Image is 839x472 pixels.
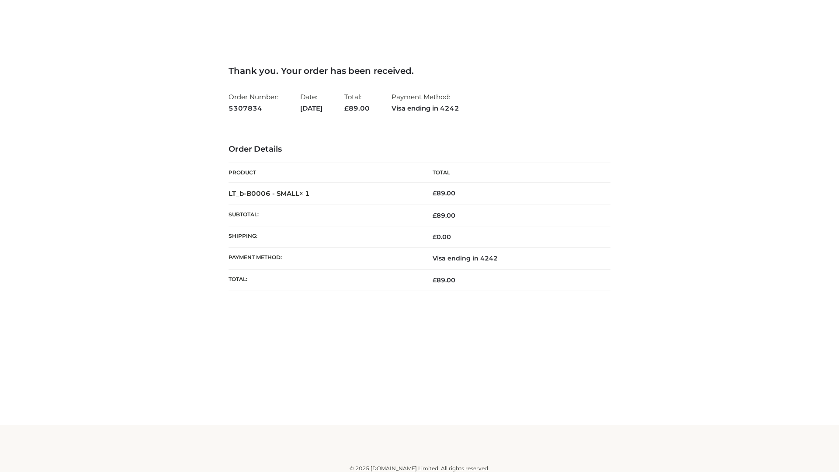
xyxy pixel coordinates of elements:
th: Payment method: [229,248,419,269]
th: Total: [229,269,419,291]
td: Visa ending in 4242 [419,248,610,269]
strong: [DATE] [300,103,322,114]
bdi: 89.00 [433,189,455,197]
strong: 5307834 [229,103,278,114]
li: Payment Method: [392,89,459,116]
span: 89.00 [433,212,455,219]
span: £ [433,212,437,219]
li: Date: [300,89,322,116]
span: 89.00 [344,104,370,112]
span: £ [433,276,437,284]
th: Subtotal: [229,205,419,226]
th: Product [229,163,419,183]
span: 89.00 [433,276,455,284]
th: Shipping: [229,226,419,248]
bdi: 0.00 [433,233,451,241]
strong: LT_b-B0006 - SMALL [229,189,310,198]
span: £ [344,104,349,112]
li: Total: [344,89,370,116]
h3: Thank you. Your order has been received. [229,66,610,76]
h3: Order Details [229,145,610,154]
strong: Visa ending in 4242 [392,103,459,114]
span: £ [433,233,437,241]
span: £ [433,189,437,197]
th: Total [419,163,610,183]
li: Order Number: [229,89,278,116]
strong: × 1 [299,189,310,198]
